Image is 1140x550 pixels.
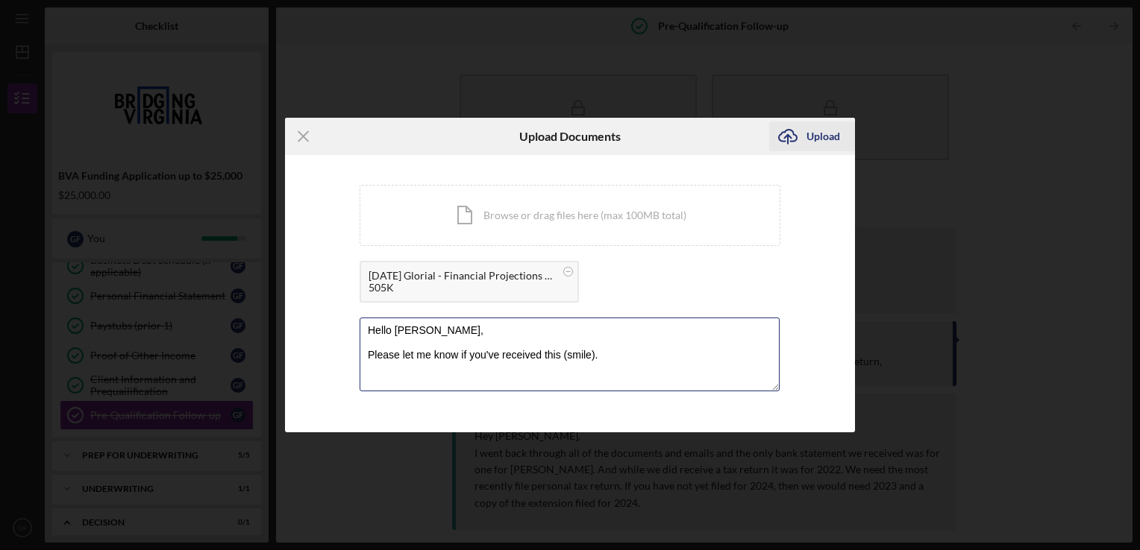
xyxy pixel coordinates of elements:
[369,270,555,282] div: [DATE] Glorial - Financial Projections with Forcast (1).xlsx
[369,282,555,294] div: 505K
[769,121,855,151] button: Upload
[519,130,621,143] h6: Upload Documents
[807,121,840,151] div: Upload
[360,317,780,391] textarea: Hello [PERSON_NAME], Please let me know if you've received this (smile).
